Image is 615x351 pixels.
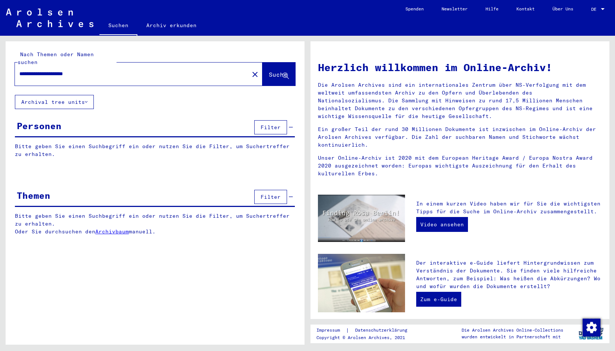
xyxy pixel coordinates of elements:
[462,327,563,334] p: Die Arolsen Archives Online-Collections
[261,194,281,200] span: Filter
[318,254,405,312] img: eguide.jpg
[95,228,129,235] a: Archivbaum
[591,7,599,12] span: DE
[17,189,50,202] div: Themen
[248,67,262,82] button: Clear
[318,125,602,149] p: Ein großer Teil der rund 30 Millionen Dokumente ist inzwischen im Online-Archiv der Arolsen Archi...
[577,324,605,343] img: yv_logo.png
[262,63,295,86] button: Suche
[416,217,468,232] a: Video ansehen
[269,71,287,78] span: Suche
[318,81,602,120] p: Die Arolsen Archives sind ein internationales Zentrum über NS-Verfolgung mit dem weltweit umfasse...
[316,326,346,334] a: Impressum
[99,16,137,36] a: Suchen
[349,326,416,334] a: Datenschutzerklärung
[17,51,94,66] mat-label: Nach Themen oder Namen suchen
[254,190,287,204] button: Filter
[316,326,416,334] div: |
[416,292,461,307] a: Zum e-Guide
[318,195,405,242] img: video.jpg
[318,154,602,178] p: Unser Online-Archiv ist 2020 mit dem European Heritage Award / Europa Nostra Award 2020 ausgezeic...
[416,259,602,290] p: Der interaktive e-Guide liefert Hintergrundwissen zum Verständnis der Dokumente. Sie finden viele...
[462,334,563,340] p: wurden entwickelt in Partnerschaft mit
[318,60,602,75] h1: Herzlich willkommen im Online-Archiv!
[15,95,94,109] button: Archival tree units
[261,124,281,131] span: Filter
[583,319,600,336] img: Zustimmung ändern
[316,334,416,341] p: Copyright © Arolsen Archives, 2021
[6,9,93,27] img: Arolsen_neg.svg
[254,120,287,134] button: Filter
[251,70,259,79] mat-icon: close
[137,16,205,34] a: Archiv erkunden
[15,143,295,158] p: Bitte geben Sie einen Suchbegriff ein oder nutzen Sie die Filter, um Suchertreffer zu erhalten.
[15,212,295,236] p: Bitte geben Sie einen Suchbegriff ein oder nutzen Sie die Filter, um Suchertreffer zu erhalten. O...
[17,119,61,133] div: Personen
[416,200,602,216] p: In einem kurzen Video haben wir für Sie die wichtigsten Tipps für die Suche im Online-Archiv zusa...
